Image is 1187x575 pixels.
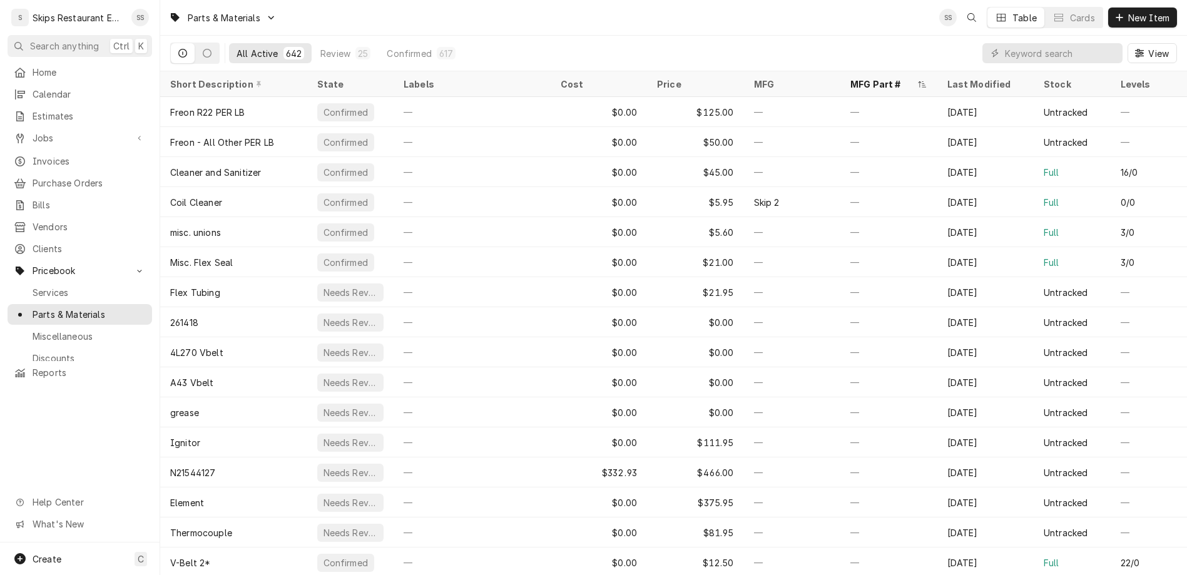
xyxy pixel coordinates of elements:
div: — [744,457,841,487]
div: Untracked [1044,526,1088,539]
div: Full [1044,256,1059,269]
div: Cards [1070,11,1095,24]
div: $5.95 [647,187,744,217]
div: N21544127 [170,466,215,479]
button: New Item [1108,8,1177,28]
div: 0/0 [1121,196,1135,209]
div: 22/0 [1121,556,1140,569]
div: $0.00 [647,307,744,337]
div: $0.00 [647,337,744,367]
div: 25 [358,47,368,60]
a: Go to What's New [8,514,152,534]
a: Home [8,62,152,83]
div: — [394,457,551,487]
div: $375.95 [647,487,744,517]
span: New Item [1126,11,1172,24]
button: Open search [962,8,982,28]
div: State [317,78,382,91]
div: 3/0 [1121,256,1134,269]
div: Thermocouple [170,526,232,539]
div: [DATE] [937,457,1034,487]
div: Needs Review [322,406,379,419]
div: — [744,277,841,307]
div: 642 [286,47,302,60]
a: Clients [8,238,152,259]
div: — [394,367,551,397]
div: SS [939,9,957,26]
div: — [840,367,937,397]
div: Untracked [1044,136,1088,149]
span: Services [33,286,146,299]
div: $0.00 [647,367,744,397]
div: $0.00 [551,487,648,517]
div: Element [170,496,204,509]
div: — [394,337,551,367]
div: $0.00 [551,427,648,457]
div: [DATE] [937,487,1034,517]
div: Stock [1044,78,1098,91]
div: Untracked [1044,346,1088,359]
div: Labels [404,78,541,91]
div: $5.60 [647,217,744,247]
a: Bills [8,195,152,215]
div: Untracked [1044,106,1088,119]
div: SS [131,9,149,26]
div: Needs Review [322,496,379,509]
div: A43 Vbelt [170,376,213,389]
a: Miscellaneous [8,326,152,347]
div: Coil Cleaner [170,196,222,209]
div: — [394,307,551,337]
div: Untracked [1044,286,1088,299]
div: — [840,157,937,187]
a: Services [8,282,152,303]
span: C [138,552,144,566]
span: Search anything [30,39,99,53]
input: Keyword search [1005,43,1116,63]
div: [DATE] [937,277,1034,307]
div: 3/0 [1121,226,1134,239]
span: Discounts [33,352,146,365]
span: Ctrl [113,39,130,53]
span: View [1146,47,1171,60]
div: misc. unions [170,226,221,239]
div: — [744,487,841,517]
div: Confirmed [322,106,369,119]
div: — [394,487,551,517]
span: Parts & Materials [33,308,146,321]
div: $0.00 [551,367,648,397]
div: $0.00 [551,517,648,547]
div: Confirmed [322,166,369,179]
a: Estimates [8,106,152,126]
div: [DATE] [937,97,1034,127]
a: Go to Help Center [8,492,152,512]
div: Untracked [1044,316,1088,329]
div: Shan Skipper's Avatar [939,9,957,26]
div: $0.00 [551,337,648,367]
div: $0.00 [551,217,648,247]
div: — [394,427,551,457]
div: [DATE] [937,217,1034,247]
div: [DATE] [937,367,1034,397]
span: Clients [33,242,146,255]
div: Last Modified [947,78,1022,91]
span: Pricebook [33,264,127,277]
button: Search anythingCtrlK [8,35,152,57]
div: $0.00 [647,397,744,427]
div: Flex Tubing [170,286,220,299]
div: Needs Review [322,466,379,479]
div: — [840,97,937,127]
div: Full [1044,226,1059,239]
div: — [394,217,551,247]
div: $0.00 [551,157,648,187]
div: $125.00 [647,97,744,127]
div: Freon R22 PER LB [170,106,245,119]
div: [DATE] [937,397,1034,427]
div: $0.00 [551,247,648,277]
div: — [840,277,937,307]
div: — [394,127,551,157]
div: Needs Review [322,436,379,449]
div: S [11,9,29,26]
div: Confirmed [322,196,369,209]
a: Discounts [8,348,152,369]
div: $0.00 [551,307,648,337]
